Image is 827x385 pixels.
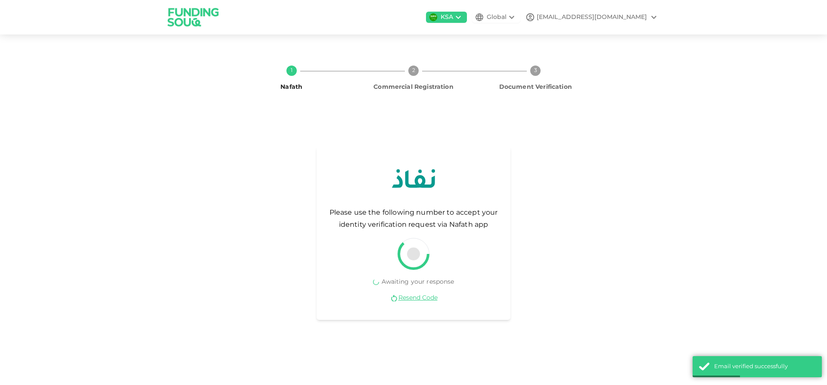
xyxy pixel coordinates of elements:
[291,68,292,73] text: 1
[537,13,647,22] div: [EMAIL_ADDRESS][DOMAIN_NAME]
[714,363,815,371] div: Email verified successfully
[429,13,437,21] img: flag-sa.b9a346574cdc8950dd34b50780441f57.svg
[499,84,572,90] span: Document Verification
[373,84,453,90] span: Commercial Registration
[534,68,537,73] text: 3
[382,279,454,285] span: Awaiting your response
[487,13,507,22] div: Global
[392,157,435,200] img: nafathlogo
[280,84,302,90] span: Nafath
[327,207,500,231] span: Please use the following number to accept your identity verification request via Nafath app
[441,13,453,22] div: KSA
[412,68,415,73] text: 2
